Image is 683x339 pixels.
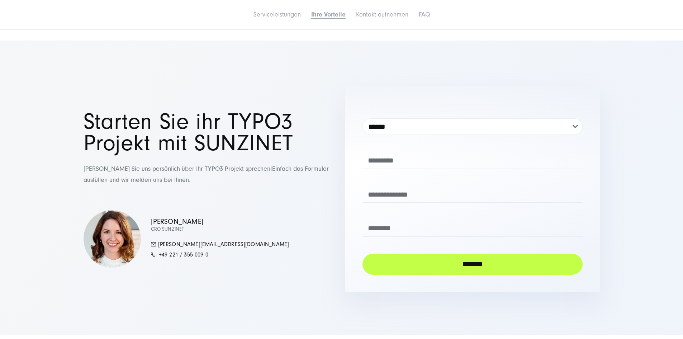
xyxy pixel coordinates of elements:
h2: Starten Sie ihr TYPO3 Projekt mit SUNZINET [84,111,338,155]
a: FAQ [419,11,430,18]
a: Kontakt aufnehmen [356,11,408,18]
img: csm_Simona-Mayer-570x570 [84,210,141,268]
a: +49 221 / 355 009 0 [151,251,208,258]
a: Ihre Vorteile [311,11,346,18]
span: Einfach das Formular ausfüllen und wir melden uns bei Ihnen. [84,165,329,184]
p: CRO SUNZINET [151,226,289,233]
span: [PERSON_NAME] Sie uns persönlich über Ihr TYPO3 Projekt sprechen! [84,165,272,173]
a: [PERSON_NAME][EMAIL_ADDRESS][DOMAIN_NAME] [151,241,289,248]
p: [PERSON_NAME] [151,218,289,226]
span: +49 221 / 355 009 0 [159,251,208,258]
a: Serviceleistungen [253,11,301,18]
